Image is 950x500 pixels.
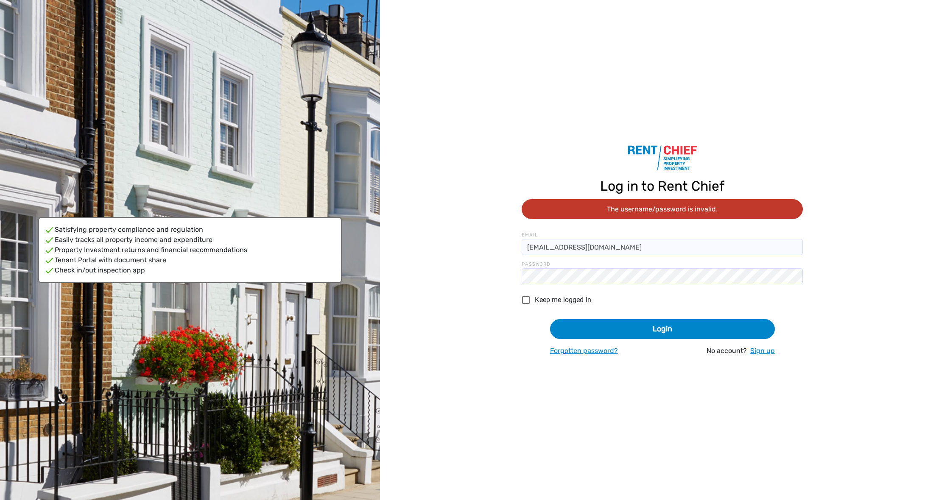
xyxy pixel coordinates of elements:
img: 637601528249343489-Rent%20Chief_logo_email.png [627,144,698,171]
img: Satisfying property compliance and regulation [46,227,53,233]
label: Password [522,262,802,267]
span: No account? [707,347,750,355]
img: Easily tracks all property income and expenditure [46,237,53,243]
span: Keep me logged in [535,295,591,305]
span: Sign up [750,347,775,355]
li: Check in/out inspection app [46,265,335,275]
img: Check in/out inspection app [46,268,53,273]
input: Email [522,239,802,255]
li: Property Investment returns and financial recommendations [46,245,335,255]
li: Satisfying property compliance and regulation [46,225,335,235]
div: The username/password is invalid. [522,199,802,219]
span: Forgotten password? [550,347,618,355]
li: Easily tracks all property income and expenditure [46,235,335,245]
h1: Log in to Rent Chief [522,178,802,194]
img: Tenant Portal with document share [46,258,53,263]
button: Login [550,319,775,339]
img: Property Investment returns and financial recommendations [46,247,53,253]
span: Login [653,324,672,333]
li: Tenant Portal with document share [46,255,335,265]
label: Email [522,233,802,237]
